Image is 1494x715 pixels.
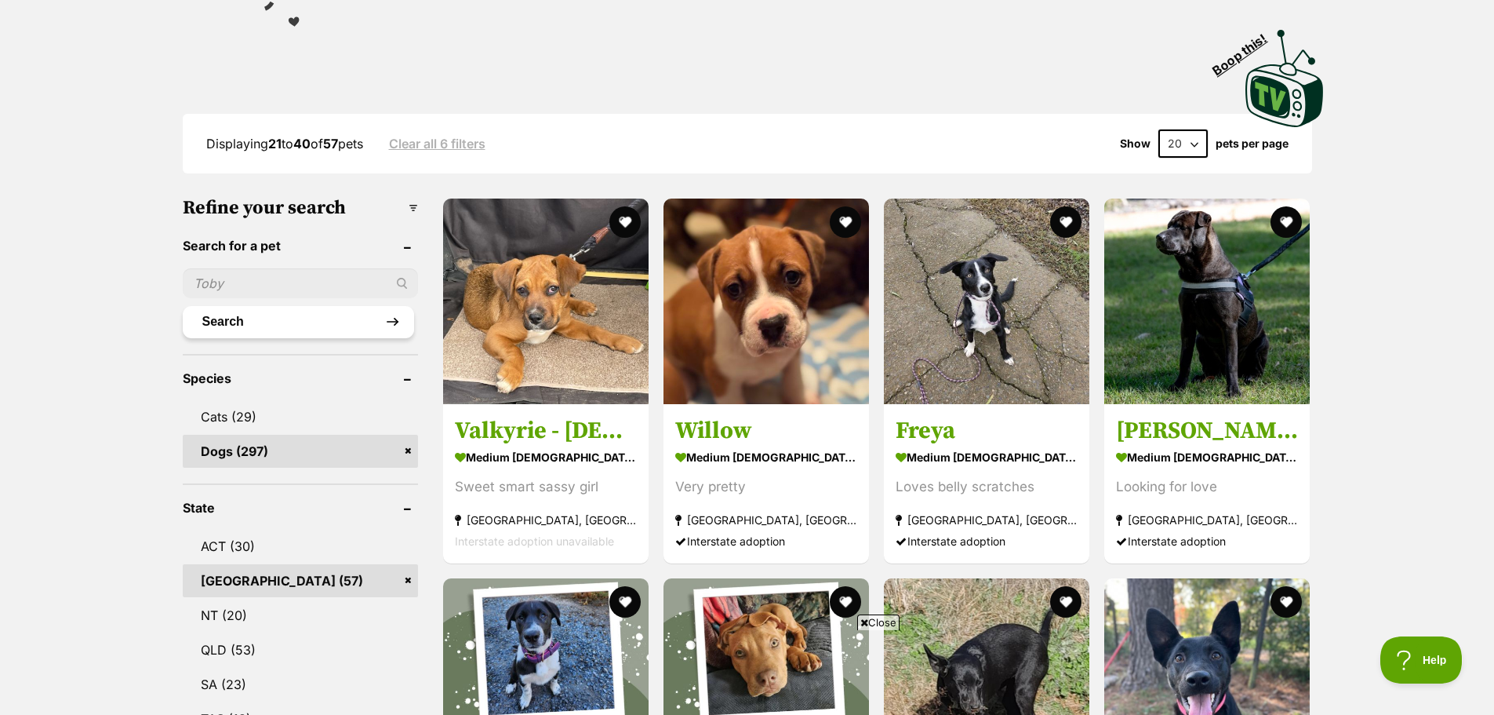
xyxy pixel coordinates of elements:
[1050,586,1081,618] button: favourite
[1104,404,1310,564] a: [PERSON_NAME] medium [DEMOGRAPHIC_DATA] Dog Looking for love [GEOGRAPHIC_DATA], [GEOGRAPHIC_DATA]...
[1209,21,1281,78] span: Boop this!
[1216,137,1289,150] label: pets per page
[183,435,418,468] a: Dogs (297)
[1050,206,1081,238] button: favourite
[896,416,1078,446] h3: Freya
[183,633,418,666] a: QLD (53)
[1116,509,1298,531] strong: [GEOGRAPHIC_DATA], [GEOGRAPHIC_DATA]
[293,136,311,151] strong: 40
[443,404,649,564] a: Valkyrie - [DEMOGRAPHIC_DATA] Staffy X medium [DEMOGRAPHIC_DATA] Dog Sweet smart sassy girl [GEOG...
[675,476,857,498] div: Very pretty
[455,509,637,531] strong: [GEOGRAPHIC_DATA], [GEOGRAPHIC_DATA]
[1116,476,1298,498] div: Looking for love
[1380,637,1463,684] iframe: Help Scout Beacon - Open
[183,371,418,385] header: Species
[884,199,1089,404] img: Freya - Border Collie Dog
[663,199,869,404] img: Willow - American Staffordshire Terrier Dog
[663,404,869,564] a: Willow medium [DEMOGRAPHIC_DATA] Dog Very pretty [GEOGRAPHIC_DATA], [GEOGRAPHIC_DATA] Interstate ...
[1120,137,1150,150] span: Show
[1271,586,1303,618] button: favourite
[1104,199,1310,404] img: Dempsey - Shar Pei Dog
[609,586,641,618] button: favourite
[896,509,1078,531] strong: [GEOGRAPHIC_DATA], [GEOGRAPHIC_DATA]
[455,446,637,469] strong: medium [DEMOGRAPHIC_DATA] Dog
[183,530,418,563] a: ACT (30)
[1245,16,1324,130] a: Boop this!
[1245,30,1324,127] img: PetRescue TV logo
[206,136,363,151] span: Displaying to of pets
[1116,446,1298,469] strong: medium [DEMOGRAPHIC_DATA] Dog
[1116,416,1298,446] h3: [PERSON_NAME]
[367,637,1128,707] iframe: Advertisement
[183,268,418,298] input: Toby
[455,534,614,548] span: Interstate adoption unavailable
[455,416,637,446] h3: Valkyrie - [DEMOGRAPHIC_DATA] Staffy X
[675,509,857,531] strong: [GEOGRAPHIC_DATA], [GEOGRAPHIC_DATA]
[1271,206,1303,238] button: favourite
[675,416,857,446] h3: Willow
[884,404,1089,564] a: Freya medium [DEMOGRAPHIC_DATA] Dog Loves belly scratches [GEOGRAPHIC_DATA], [GEOGRAPHIC_DATA] In...
[896,531,1078,552] div: Interstate adoption
[1116,531,1298,552] div: Interstate adoption
[675,531,857,552] div: Interstate adoption
[389,137,485,151] a: Clear all 6 filters
[323,136,338,151] strong: 57
[455,476,637,498] div: Sweet smart sassy girl
[183,668,418,701] a: SA (23)
[443,199,649,404] img: Valkyrie - 3 Month Old Staffy X - American Staffordshire Terrier Dog
[183,306,414,337] button: Search
[183,501,418,515] header: State
[675,446,857,469] strong: medium [DEMOGRAPHIC_DATA] Dog
[183,239,418,253] header: Search for a pet
[268,136,282,151] strong: 21
[830,586,861,618] button: favourite
[896,446,1078,469] strong: medium [DEMOGRAPHIC_DATA] Dog
[183,564,418,597] a: [GEOGRAPHIC_DATA] (57)
[609,206,641,238] button: favourite
[183,197,418,219] h3: Refine your search
[896,476,1078,498] div: Loves belly scratches
[183,599,418,632] a: NT (20)
[857,615,900,630] span: Close
[183,400,418,433] a: Cats (29)
[830,206,861,238] button: favourite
